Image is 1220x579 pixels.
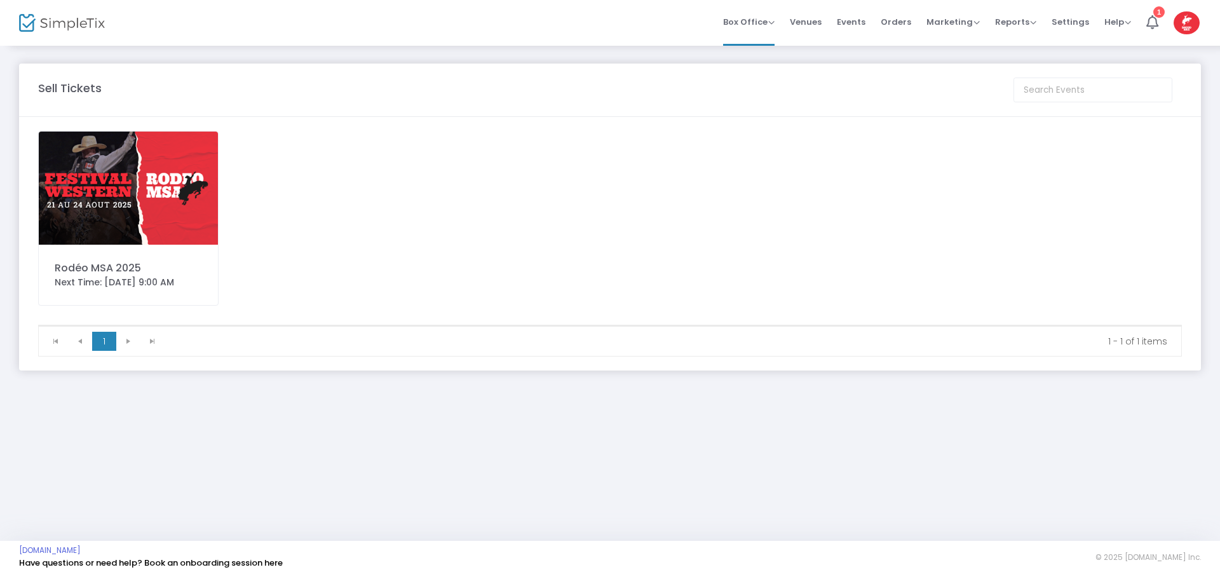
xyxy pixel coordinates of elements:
span: Venues [790,6,822,38]
span: Orders [881,6,911,38]
span: Settings [1052,6,1089,38]
div: Next Time: [DATE] 9:00 AM [55,276,202,289]
img: Image-event.png [39,132,218,245]
span: Marketing [926,16,980,28]
a: [DOMAIN_NAME] [19,545,81,555]
span: Events [837,6,865,38]
a: Have questions or need help? Book an onboarding session here [19,557,283,569]
span: Page 1 [92,332,116,351]
span: Box Office [723,16,775,28]
input: Search Events [1013,78,1172,102]
span: Help [1104,16,1131,28]
span: © 2025 [DOMAIN_NAME] Inc. [1095,552,1201,562]
m-panel-title: Sell Tickets [38,79,102,97]
div: Data table [39,325,1181,326]
div: 1 [1153,6,1165,18]
div: Rodéo MSA 2025 [55,261,202,276]
kendo-pager-info: 1 - 1 of 1 items [173,335,1167,348]
span: Reports [995,16,1036,28]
